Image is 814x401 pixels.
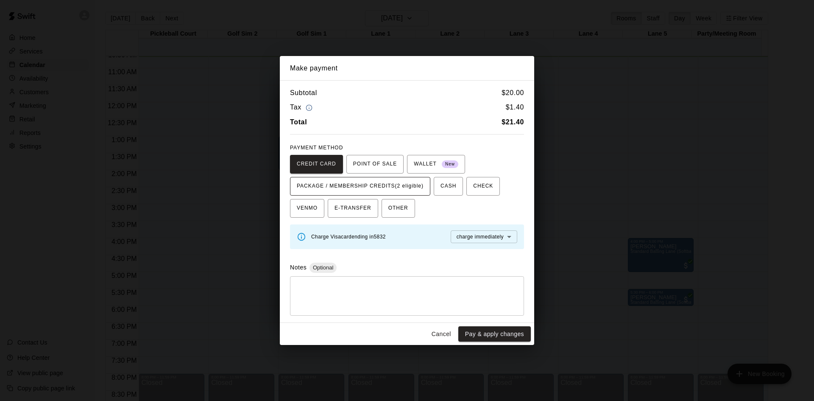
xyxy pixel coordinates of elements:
[353,157,397,171] span: POINT OF SALE
[297,202,318,215] span: VENMO
[457,234,504,240] span: charge immediately
[311,234,386,240] span: Charge Visa card ending in 5832
[382,199,415,218] button: OTHER
[458,326,531,342] button: Pay & apply changes
[290,145,343,151] span: PAYMENT METHOD
[297,157,336,171] span: CREDIT CARD
[297,179,424,193] span: PACKAGE / MEMBERSHIP CREDITS (2 eligible)
[290,102,315,113] h6: Tax
[502,118,524,126] b: $ 21.40
[428,326,455,342] button: Cancel
[502,87,524,98] h6: $ 20.00
[290,118,307,126] b: Total
[328,199,378,218] button: E-TRANSFER
[434,177,463,196] button: CASH
[280,56,534,81] h2: Make payment
[506,102,524,113] h6: $ 1.40
[407,155,465,174] button: WALLET New
[309,264,337,271] span: Optional
[290,177,430,196] button: PACKAGE / MEMBERSHIP CREDITS(2 eligible)
[414,157,458,171] span: WALLET
[290,199,324,218] button: VENMO
[440,179,456,193] span: CASH
[466,177,500,196] button: CHECK
[335,202,371,215] span: E-TRANSFER
[290,155,343,174] button: CREDIT CARD
[388,202,408,215] span: OTHER
[290,264,307,271] label: Notes
[442,159,458,170] span: New
[473,179,493,193] span: CHECK
[290,87,317,98] h6: Subtotal
[346,155,404,174] button: POINT OF SALE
